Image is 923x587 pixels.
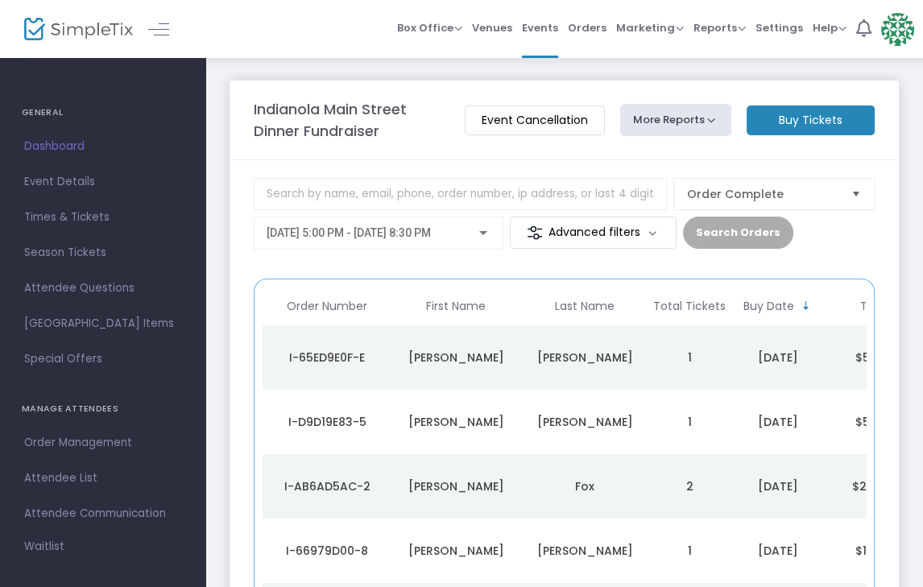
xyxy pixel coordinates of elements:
[465,105,605,135] m-button: Event Cancellation
[24,278,181,299] span: Attendee Questions
[649,519,730,583] td: 1
[395,349,516,366] div: Jacob
[395,478,516,494] div: Bob
[24,172,181,192] span: Event Details
[800,300,813,312] span: Sortable
[693,20,746,35] span: Reports
[267,349,387,366] div: I-65ED9E0F-E
[755,7,803,48] span: Settings
[254,178,667,210] input: Search by name, email, phone, order number, ip address, or last 4 digits of card
[24,313,181,334] span: [GEOGRAPHIC_DATA] Items
[472,7,512,48] span: Venues
[24,136,181,157] span: Dashboard
[826,325,923,390] td: $55.00
[734,478,822,494] div: 8/19/2025
[522,7,558,48] span: Events
[743,300,794,313] span: Buy Date
[649,454,730,519] td: 2
[826,390,923,454] td: $55.00
[649,390,730,454] td: 1
[24,432,181,453] span: Order Management
[616,20,684,35] span: Marketing
[620,104,731,136] button: More Reports
[524,349,645,366] div: Meshke
[649,287,730,325] th: Total Tickets
[524,478,645,494] div: Fox
[527,225,543,241] img: filter
[649,325,730,390] td: 1
[734,543,822,559] div: 8/19/2025
[267,478,387,494] div: I-AB6AD5AC-2
[24,503,181,524] span: Attendee Communication
[267,414,387,430] div: I-D9D19E83-5
[24,207,181,228] span: Times & Tickets
[813,20,846,35] span: Help
[568,7,606,48] span: Orders
[747,105,875,135] m-button: Buy Tickets
[24,468,181,489] span: Attendee List
[687,186,838,202] span: Order Complete
[524,543,645,559] div: Caldwell
[24,242,181,263] span: Season Tickets
[826,454,923,519] td: $220.00
[555,300,615,313] span: Last Name
[397,20,462,35] span: Box Office
[267,226,431,239] span: [DATE] 5:00 PM - [DATE] 8:30 PM
[426,300,486,313] span: First Name
[860,300,889,313] span: Total
[734,349,822,366] div: 8/19/2025
[734,414,822,430] div: 8/19/2025
[22,393,184,425] h4: MANAGE ATTENDEES
[395,543,516,559] div: Emmalee
[254,98,449,142] m-panel-title: Indianola Main Street Dinner Fundraiser
[510,217,677,249] m-button: Advanced filters
[22,97,184,129] h4: GENERAL
[826,519,923,583] td: $110.00
[287,300,367,313] span: Order Number
[395,414,516,430] div: Kay
[24,539,64,555] span: Waitlist
[845,179,867,209] button: Select
[524,414,645,430] div: Neumann-Thomas
[267,543,387,559] div: I-66979D00-8
[24,349,181,370] span: Special Offers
